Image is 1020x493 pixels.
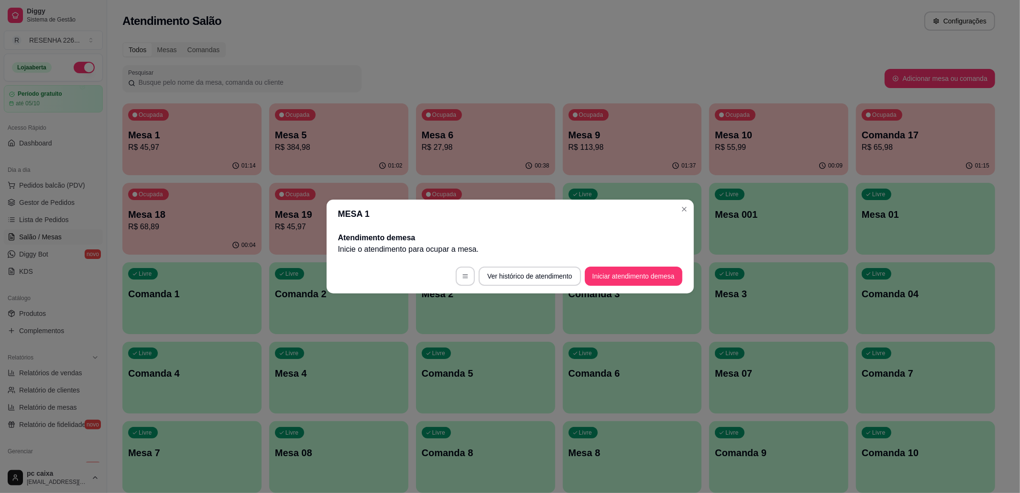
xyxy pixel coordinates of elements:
button: Iniciar atendimento demesa [585,267,682,286]
h2: Atendimento de mesa [338,232,682,244]
button: Close [677,202,692,217]
header: MESA 1 [327,200,694,228]
p: Inicie o atendimento para ocupar a mesa . [338,244,682,255]
button: Ver histórico de atendimento [479,267,581,286]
